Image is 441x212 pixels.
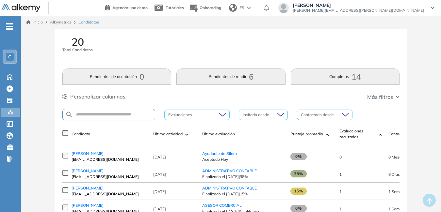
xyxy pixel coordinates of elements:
[388,172,400,177] span: 02-Sep-2025
[166,5,184,10] span: Tutoriales
[112,5,148,10] span: Agendar una demo
[202,168,257,173] a: ADMINISTRATIVO CONTABLE
[72,131,90,137] span: Candidato
[290,170,307,177] span: 38%
[339,172,342,177] span: 1
[72,203,147,208] a: [PERSON_NAME]
[202,151,237,156] a: Ayudante de Silero
[105,3,148,11] a: Agendar una demo
[202,157,284,162] span: Aceptado Hoy
[202,131,235,137] span: Última evaluación
[72,168,104,173] span: [PERSON_NAME]
[8,54,11,59] span: C
[153,206,166,211] span: [DATE]
[70,93,125,100] span: Personalizar columnas
[72,151,104,156] span: [PERSON_NAME]
[65,111,73,119] img: SEARCH_ALT
[26,19,43,25] a: Inicio
[202,186,257,190] a: ADMINISTRATIVO CONTABLE
[189,1,221,15] button: Onboarding
[202,174,284,180] span: Finalizado el [DATE] | 38%
[290,131,323,137] span: Puntaje promedio
[153,172,166,177] span: [DATE]
[388,206,407,211] span: 29-Aug-2025
[62,93,125,100] button: Personalizar columnas
[153,131,183,137] span: Última actividad
[72,174,147,180] span: [EMAIL_ADDRESS][DOMAIN_NAME]
[239,5,244,11] span: ES
[339,206,342,211] span: 1
[339,189,342,194] span: 1
[72,191,147,197] span: [EMAIL_ADDRESS][DOMAIN_NAME]
[78,19,99,25] span: Candidatos
[339,128,376,140] span: Evaluaciones realizadas
[72,157,147,162] span: [EMAIL_ADDRESS][DOMAIN_NAME]
[1,4,41,12] img: Logo
[153,155,166,159] span: [DATE]
[247,7,251,9] img: arrow
[293,8,424,13] span: [PERSON_NAME][EMAIL_ADDRESS][PERSON_NAME][DOMAIN_NAME]
[291,68,400,85] button: Completos14
[290,205,307,212] span: 0%
[229,4,237,12] img: world
[72,186,104,190] span: [PERSON_NAME]
[50,20,71,24] span: Alkymetrics
[72,168,147,174] a: [PERSON_NAME]
[290,153,307,160] span: 0%
[326,134,329,136] img: [missing "en.ARROW_ALT" translation]
[72,151,147,157] a: [PERSON_NAME]
[72,185,147,191] a: [PERSON_NAME]
[367,93,393,101] span: Más filtros
[367,93,400,101] button: Más filtros
[388,155,403,159] span: 08-Jan-2025
[200,5,221,10] span: Onboarding
[202,203,242,208] a: ASESOR COMERCIAL
[339,155,342,159] span: 0
[72,203,104,208] span: [PERSON_NAME]
[202,191,284,197] span: Finalizado el [DATE] | 15%
[62,47,93,53] span: Total Candidatos
[72,37,84,47] span: 20
[153,189,166,194] span: [DATE]
[388,189,407,194] span: 01-Sep-2025
[290,188,307,195] span: 15%
[388,131,417,137] span: Contacto desde
[293,3,424,8] span: [PERSON_NAME]
[379,134,382,136] img: [missing "en.ARROW_ALT" translation]
[176,68,285,85] button: Pendientes de rendir6
[62,68,171,85] button: Pendientes de aceptación0
[6,26,13,27] i: -
[185,134,188,136] img: [missing "en.ARROW_ALT" translation]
